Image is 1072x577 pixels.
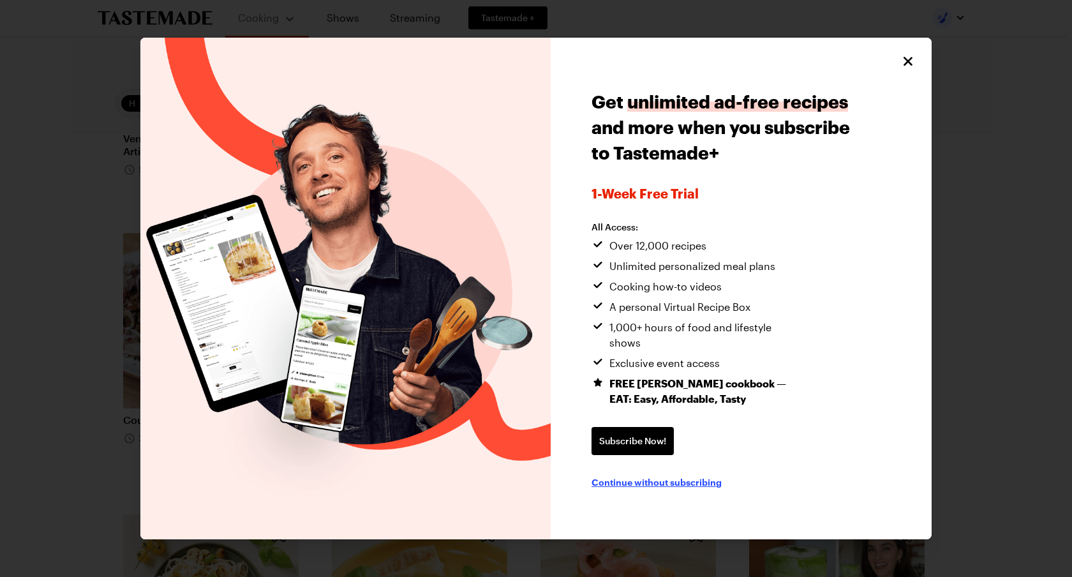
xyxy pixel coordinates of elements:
[609,259,775,274] span: Unlimited personalized meal plans
[592,476,722,488] button: Continue without subscribing
[609,356,720,371] span: Exclusive event access
[609,238,706,253] span: Over 12,000 recipes
[609,320,802,350] span: 1,000+ hours of food and lifestyle shows
[592,221,802,233] h2: All Access:
[592,427,674,455] a: Subscribe Now!
[140,38,551,539] img: Tastemade Plus preview image
[592,186,854,201] span: 1-week Free Trial
[599,435,666,447] span: Subscribe Now!
[609,299,750,315] span: A personal Virtual Recipe Box
[900,53,916,70] button: Close
[609,279,722,294] span: Cooking how-to videos
[609,376,802,407] span: FREE [PERSON_NAME] cookbook — EAT: Easy, Affordable, Tasty
[592,89,854,165] h1: Get and more when you subscribe to Tastemade+
[627,91,848,112] span: unlimited ad-free recipes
